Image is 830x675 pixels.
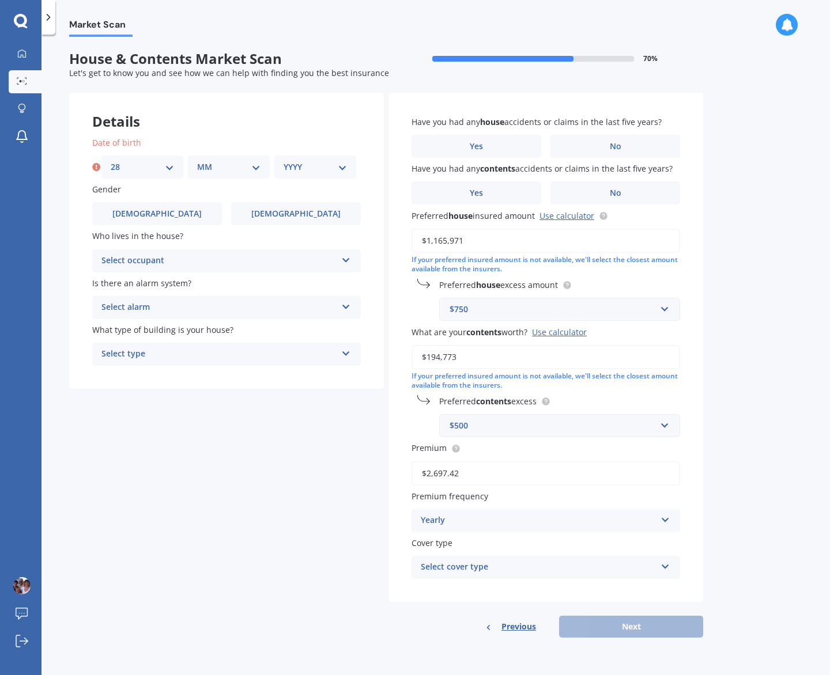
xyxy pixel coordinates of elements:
span: What type of building is your house? [92,324,233,335]
b: contents [466,327,501,337]
span: Previous [501,618,536,635]
b: house [476,279,500,290]
span: Yes [470,188,483,198]
div: Select type [101,347,337,361]
span: Premium frequency [412,491,488,502]
span: Gender [92,184,121,195]
div: Select alarm [101,301,337,314]
span: Preferred insured amount [412,210,535,221]
span: Yes [470,142,483,151]
div: $750 [450,303,656,316]
b: contents [476,396,511,407]
span: Premium [412,443,447,454]
span: What are your worth? [412,327,527,337]
a: Use calculator [539,210,594,221]
span: Date of birth [92,137,141,148]
span: Preferred excess [439,396,537,407]
input: Enter amount [412,345,680,369]
span: [DEMOGRAPHIC_DATA] [112,209,202,219]
span: Have you had any accidents or claims in the last five years? [412,163,673,174]
span: Who lives in the house? [92,231,183,242]
span: Preferred excess amount [439,279,558,290]
b: contents [480,163,515,174]
b: house [480,116,504,127]
input: Enter amount [412,229,680,253]
span: Market Scan [69,19,133,35]
div: Details [69,93,384,127]
div: Select cover type [421,560,656,574]
div: Select occupant [101,254,337,268]
span: [DEMOGRAPHIC_DATA] [251,209,341,219]
input: Enter premium [412,461,680,486]
span: Cover type [412,537,452,548]
img: ACg8ocLSRdqWKw6DHYCEKnbHhfy383P83uyyGSwv3_5JKyIV65Xbtyn_=s96-c [13,577,31,594]
span: No [610,188,621,198]
div: If your preferred insured amount is not available, we'll select the closest amount available from... [412,255,680,275]
div: Use calculator [532,327,587,337]
span: Is there an alarm system? [92,278,191,289]
div: If your preferred insured amount is not available, we'll select the closest amount available from... [412,371,680,391]
span: Have you had any accidents or claims in the last five years? [412,116,662,127]
span: 70 % [643,55,658,63]
span: No [610,142,621,151]
div: Yearly [421,514,656,528]
span: Let's get to know you and see how we can help with finding you the best insurance [69,67,389,78]
span: House & Contents Market Scan [69,51,386,67]
b: house [448,210,473,221]
div: $500 [450,419,656,432]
